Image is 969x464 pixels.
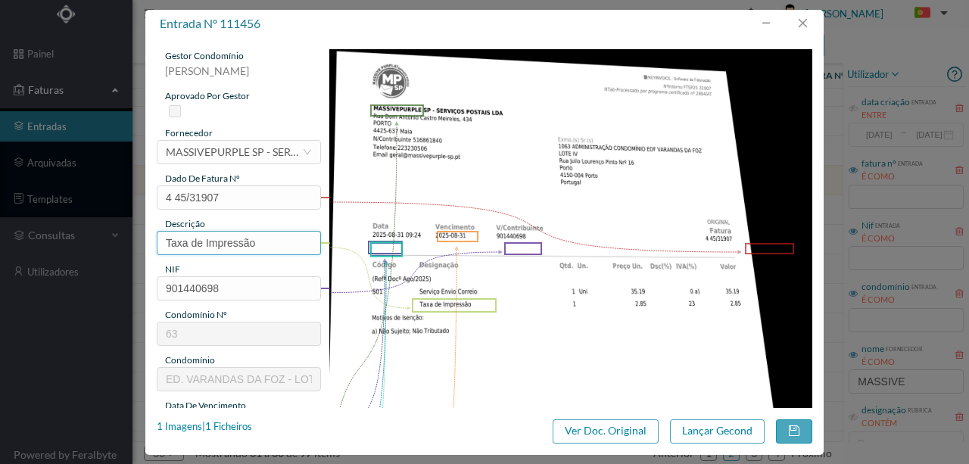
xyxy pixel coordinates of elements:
i: icon: down [303,148,312,157]
span: dado de fatura nº [165,173,240,184]
span: data de vencimento [165,400,246,411]
button: PT [902,2,954,26]
span: aprovado por gestor [165,90,250,101]
span: condomínio nº [165,309,227,320]
div: [PERSON_NAME] [157,63,321,89]
button: Ver Doc. Original [553,419,659,444]
div: 1 Imagens | 1 Ficheiros [157,419,252,434]
span: entrada nº 111456 [160,16,260,30]
span: fornecedor [165,127,213,139]
button: Lançar Gecond [670,419,765,444]
span: gestor condomínio [165,50,244,61]
span: NIF [165,263,180,275]
span: condomínio [165,354,215,366]
span: descrição [165,218,205,229]
div: MASSIVEPURPLE SP - SERVIÇOS POSTAIS, LDA [166,141,302,163]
